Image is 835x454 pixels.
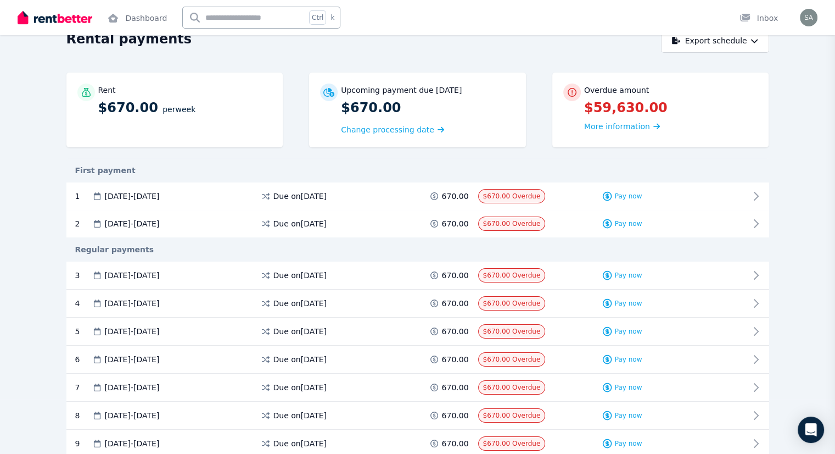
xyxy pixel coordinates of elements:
[330,13,334,22] span: k
[309,10,326,25] span: Ctrl
[798,417,824,443] div: Open Intercom Messenger
[800,9,817,26] img: Samuel Bloodsworth
[18,9,92,26] img: RentBetter
[739,13,778,24] div: Inbox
